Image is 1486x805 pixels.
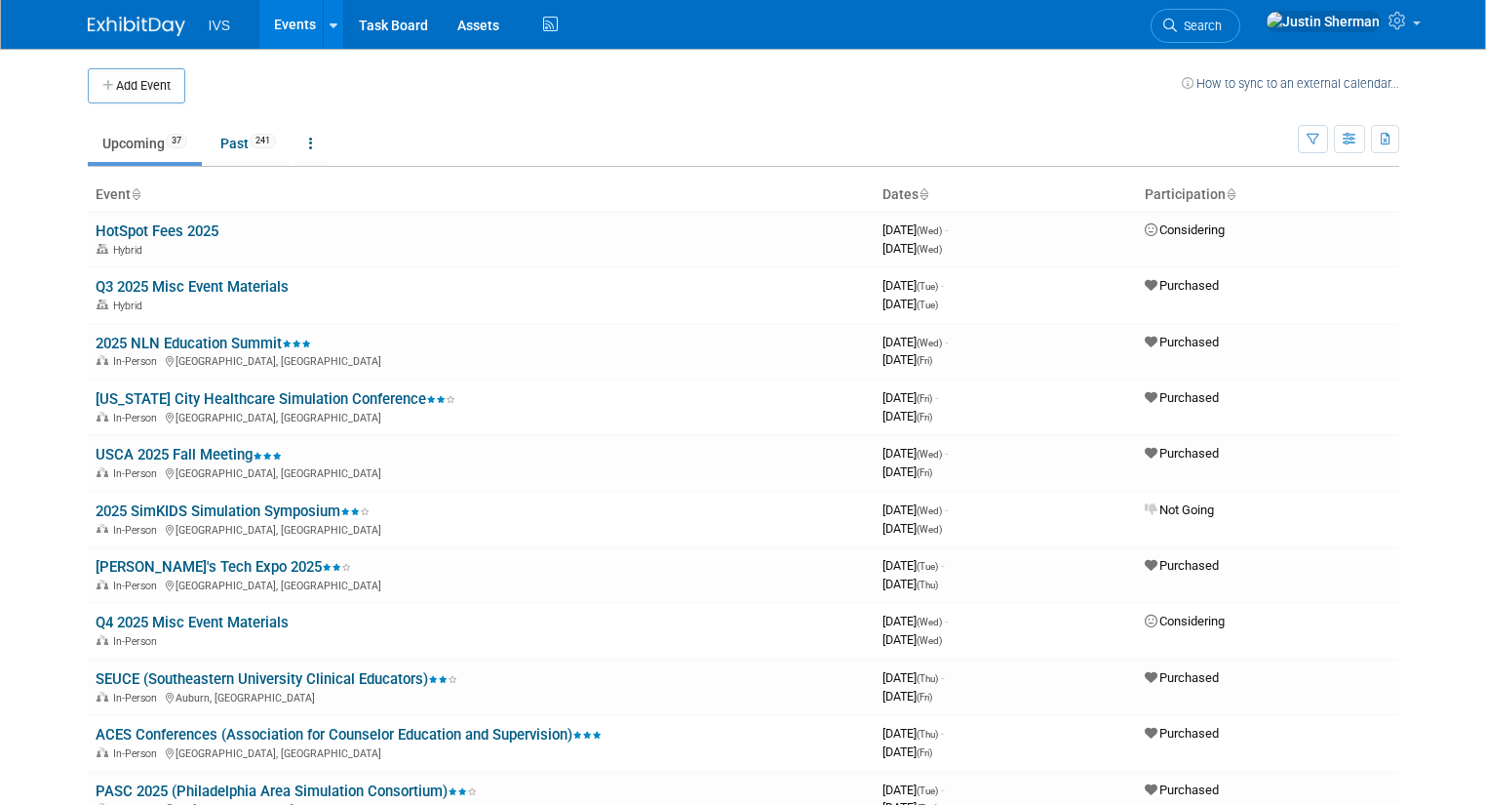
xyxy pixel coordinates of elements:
[917,467,932,478] span: (Fri)
[96,464,867,480] div: [GEOGRAPHIC_DATA], [GEOGRAPHIC_DATA]
[882,464,932,479] span: [DATE]
[1182,76,1399,91] a: How to sync to an external calendar...
[917,785,938,796] span: (Tue)
[97,355,108,365] img: In-Person Event
[96,222,218,240] a: HotSpot Fees 2025
[919,186,928,202] a: Sort by Start Date
[917,505,942,516] span: (Wed)
[97,467,108,477] img: In-Person Event
[882,241,942,256] span: [DATE]
[113,580,163,592] span: In-Person
[1145,670,1219,685] span: Purchased
[945,614,948,628] span: -
[917,449,942,460] span: (Wed)
[882,409,932,423] span: [DATE]
[941,726,944,741] span: -
[882,335,948,349] span: [DATE]
[166,134,187,148] span: 37
[1266,11,1381,32] img: Justin Sherman
[1145,446,1219,461] span: Purchased
[131,186,140,202] a: Sort by Event Name
[1145,222,1225,237] span: Considering
[96,409,867,424] div: [GEOGRAPHIC_DATA], [GEOGRAPHIC_DATA]
[882,352,932,367] span: [DATE]
[96,689,867,704] div: Auburn, [GEOGRAPHIC_DATA]
[917,244,942,255] span: (Wed)
[96,726,602,744] a: ACES Conferences (Association for Counselor Education and Supervision)
[1145,335,1219,349] span: Purchased
[1137,179,1399,212] th: Participation
[97,747,108,757] img: In-Person Event
[113,412,163,424] span: In-Person
[945,503,948,517] span: -
[96,670,457,688] a: SEUCE (Southeastern University Clinical Educators)
[945,446,948,461] span: -
[917,225,942,236] span: (Wed)
[96,745,867,760] div: [GEOGRAPHIC_DATA], [GEOGRAPHIC_DATA]
[882,783,944,797] span: [DATE]
[1145,726,1219,741] span: Purchased
[96,783,477,800] a: PASC 2025 (Philadelphia Area Simulation Consortium)
[97,300,108,309] img: Hybrid Event
[917,729,938,740] span: (Thu)
[250,134,276,148] span: 241
[88,125,202,162] a: Upcoming37
[882,745,932,759] span: [DATE]
[113,467,163,480] span: In-Person
[945,222,948,237] span: -
[96,558,351,576] a: [PERSON_NAME]'s Tech Expo 2025
[206,125,291,162] a: Past241
[917,300,938,310] span: (Tue)
[945,335,948,349] span: -
[96,390,455,408] a: [US_STATE] City Healthcare Simulation Conference
[97,692,108,702] img: In-Person Event
[97,244,108,254] img: Hybrid Event
[1145,614,1225,628] span: Considering
[917,393,932,404] span: (Fri)
[88,17,185,36] img: ExhibitDay
[917,617,942,627] span: (Wed)
[882,390,938,405] span: [DATE]
[1145,278,1219,293] span: Purchased
[917,412,932,423] span: (Fri)
[1177,19,1222,33] span: Search
[917,561,938,572] span: (Tue)
[882,726,944,741] span: [DATE]
[1145,503,1214,517] span: Not Going
[882,577,938,591] span: [DATE]
[96,577,867,592] div: [GEOGRAPHIC_DATA], [GEOGRAPHIC_DATA]
[97,524,108,534] img: In-Person Event
[1145,390,1219,405] span: Purchased
[96,503,370,520] a: 2025 SimKIDS Simulation Symposium
[96,335,311,352] a: 2025 NLN Education Summit
[96,352,867,368] div: [GEOGRAPHIC_DATA], [GEOGRAPHIC_DATA]
[941,670,944,685] span: -
[917,524,942,535] span: (Wed)
[96,278,289,296] a: Q3 2025 Misc Event Materials
[1145,783,1219,797] span: Purchased
[113,747,163,760] span: In-Person
[941,783,944,797] span: -
[97,580,108,589] img: In-Person Event
[97,412,108,422] img: In-Person Event
[882,558,944,573] span: [DATE]
[882,446,948,461] span: [DATE]
[1145,558,1219,573] span: Purchased
[882,297,938,311] span: [DATE]
[941,278,944,293] span: -
[941,558,944,573] span: -
[917,355,932,366] span: (Fri)
[917,673,938,684] span: (Thu)
[917,338,942,348] span: (Wed)
[113,244,148,257] span: Hybrid
[917,281,938,292] span: (Tue)
[882,689,932,704] span: [DATE]
[97,635,108,645] img: In-Person Event
[917,635,942,646] span: (Wed)
[875,179,1137,212] th: Dates
[882,278,944,293] span: [DATE]
[917,747,932,758] span: (Fri)
[935,390,938,405] span: -
[882,222,948,237] span: [DATE]
[113,355,163,368] span: In-Person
